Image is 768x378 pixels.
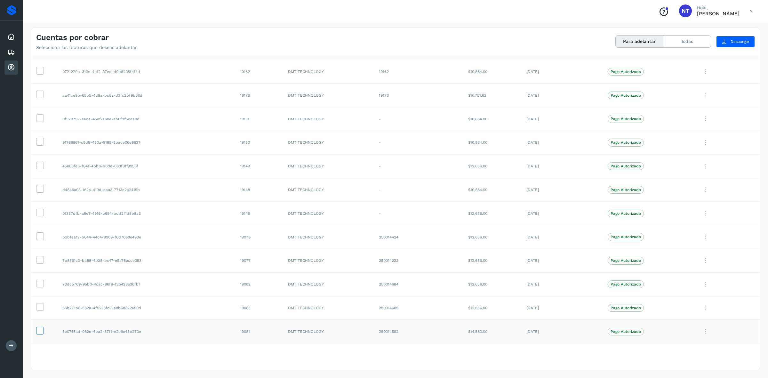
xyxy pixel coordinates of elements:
[36,33,109,42] h4: Cuentas por cobrar
[283,178,374,202] td: DMT TECHNOLOGY
[374,225,463,249] td: 250014424
[521,107,603,131] td: [DATE]
[374,131,463,154] td: -
[235,296,283,320] td: 19085
[521,202,603,225] td: [DATE]
[611,258,641,263] p: Pago Autorizado
[463,320,521,343] td: $14,560.00
[283,60,374,84] td: DMT TECHNOLOGY
[611,117,641,121] p: Pago Autorizado
[611,306,641,310] p: Pago Autorizado
[283,272,374,296] td: DMT TECHNOLOGY
[4,30,18,44] div: Inicio
[521,296,603,320] td: [DATE]
[463,131,521,154] td: $10,864.00
[616,36,663,47] button: Para adelantar
[57,249,235,272] td: 7b8561c0-ba88-4b28-bc47-e5a76ecce353
[4,45,18,59] div: Embarques
[611,93,641,98] p: Pago Autorizado
[463,60,521,84] td: $10,864.00
[611,211,641,216] p: Pago Autorizado
[374,60,463,84] td: 19162
[283,249,374,272] td: DMT TECHNOLOGY
[611,329,641,334] p: Pago Autorizado
[374,178,463,202] td: -
[463,296,521,320] td: $12,656.00
[463,178,521,202] td: $10,864.00
[374,202,463,225] td: -
[697,11,740,17] p: Norberto Tula Tepo
[235,272,283,296] td: 19082
[235,131,283,154] td: 19150
[521,131,603,154] td: [DATE]
[697,5,740,11] p: Hola,
[57,154,235,178] td: 45e08fe6-f841-4bb8-b0de-083f0ff9956f
[57,60,235,84] td: 0721220b-310e-4cf2-97ed-d0b8295f4f4d
[374,320,463,343] td: 250014592
[57,202,235,225] td: 01337dfb-a9e7-4916-b694-bdd2f1d5b8a3
[283,225,374,249] td: DMT TECHNOLOGY
[235,154,283,178] td: 19149
[521,249,603,272] td: [DATE]
[283,107,374,131] td: DMT TECHNOLOGY
[374,154,463,178] td: -
[611,69,641,74] p: Pago Autorizado
[463,249,521,272] td: $12,656.00
[611,188,641,192] p: Pago Autorizado
[374,272,463,296] td: 250014684
[611,164,641,168] p: Pago Autorizado
[57,131,235,154] td: 91786861-c5d9-450a-9188-5bace06e9637
[57,225,235,249] td: b3bfea12-b644-44c4-8909-f6d7088e493e
[235,107,283,131] td: 19151
[374,107,463,131] td: -
[283,154,374,178] td: DMT TECHNOLOGY
[57,84,235,107] td: aa41ce8b-65b5-4d9a-bc5a-d3fc2bf9b66d
[521,320,603,343] td: [DATE]
[57,272,235,296] td: 73dc5769-95b0-4cac-86f6-f25428a36fbf
[235,178,283,202] td: 19148
[463,107,521,131] td: $10,864.00
[235,320,283,343] td: 19081
[521,178,603,202] td: [DATE]
[57,107,235,131] td: 0f579752-e6ea-45ef-a68e-eb0f2f5cea0d
[374,84,463,107] td: 19176
[374,249,463,272] td: 250014223
[611,140,641,145] p: Pago Autorizado
[521,225,603,249] td: [DATE]
[731,39,749,44] span: Descargar
[663,36,711,47] button: Todas
[521,272,603,296] td: [DATE]
[235,84,283,107] td: 19176
[4,60,18,75] div: Cuentas por cobrar
[283,202,374,225] td: DMT TECHNOLOGY
[235,202,283,225] td: 19146
[57,320,235,343] td: 5e0745ad-082e-4ba2-87f1-e2c6e45b270e
[235,225,283,249] td: 19078
[463,272,521,296] td: $12,656.00
[57,296,235,320] td: 65b271b8-582a-4f52-8fd7-a8b68322690d
[611,282,641,286] p: Pago Autorizado
[521,60,603,84] td: [DATE]
[235,60,283,84] td: 19162
[283,131,374,154] td: DMT TECHNOLOGY
[374,296,463,320] td: 250014685
[521,84,603,107] td: [DATE]
[463,154,521,178] td: $12,656.00
[57,178,235,202] td: d4846a93-1624-419d-aaa3-7713e2a2415b
[283,320,374,343] td: DMT TECHNOLOGY
[283,84,374,107] td: DMT TECHNOLOGY
[463,84,521,107] td: $10,751.62
[235,249,283,272] td: 19077
[716,36,755,47] button: Descargar
[463,202,521,225] td: $12,656.00
[283,296,374,320] td: DMT TECHNOLOGY
[521,154,603,178] td: [DATE]
[36,45,137,50] p: Selecciona las facturas que deseas adelantar
[611,235,641,239] p: Pago Autorizado
[463,225,521,249] td: $12,656.00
